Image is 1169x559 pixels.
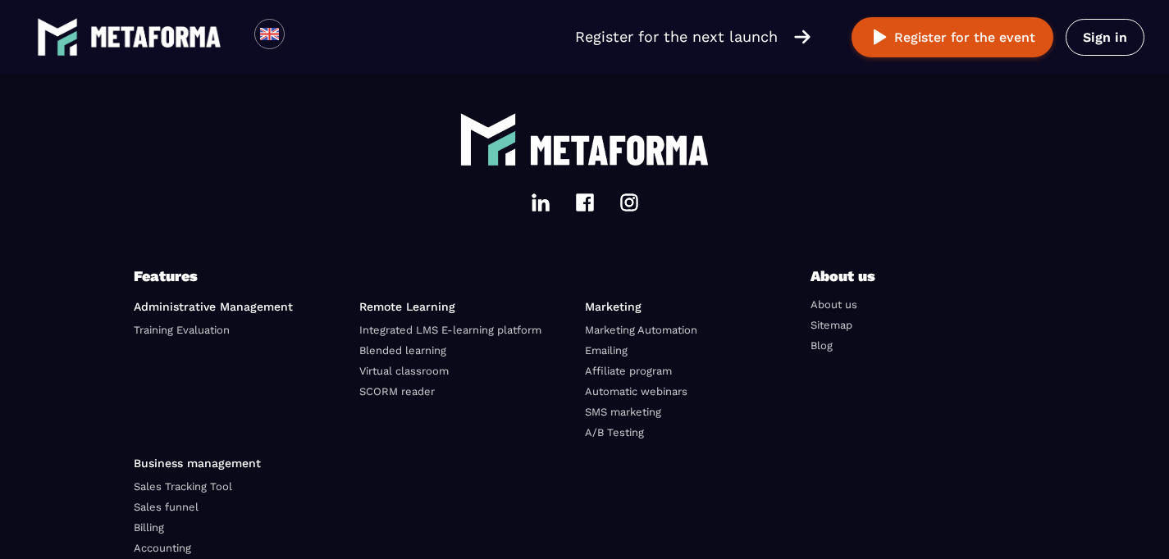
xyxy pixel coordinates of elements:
[1066,19,1144,56] a: Sign in
[811,339,833,352] a: Blog
[585,365,672,377] a: Affiliate program
[575,193,595,212] img: facebook
[811,298,857,311] a: About us
[259,24,280,44] img: en
[359,385,435,398] a: SCORM reader
[359,324,541,336] a: Integrated LMS E-learning platform
[134,480,232,493] a: Sales Tracking Tool
[794,28,811,46] img: arrow-right
[134,300,347,313] p: Administrative Management
[134,521,164,534] a: Billing
[134,501,199,513] a: Sales funnel
[134,265,811,288] p: Features
[585,385,687,398] a: Automatic webinars
[870,27,890,48] img: play
[134,324,230,336] a: Training Evaluation
[359,300,573,313] p: Remote Learning
[575,25,778,48] p: Register for the next launch
[37,16,78,57] img: logo
[90,26,221,48] img: logo
[134,457,460,470] p: Business management
[585,324,697,336] a: Marketing Automation
[585,344,628,357] a: Emailing
[585,300,798,313] p: Marketing
[285,19,325,55] div: Search for option
[359,344,446,357] a: Blended learning
[852,17,1053,57] button: Register for the event
[299,27,311,47] input: Search for option
[459,111,517,168] img: logo
[811,319,852,331] a: Sitemap
[585,426,644,439] a: A/B Testing
[619,193,639,212] img: instagram
[134,542,191,554] a: Accounting
[585,406,661,418] a: SMS marketing
[531,193,550,212] img: linkedin
[811,265,909,288] p: About us
[529,135,710,165] img: logo
[359,365,449,377] a: Virtual classroom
